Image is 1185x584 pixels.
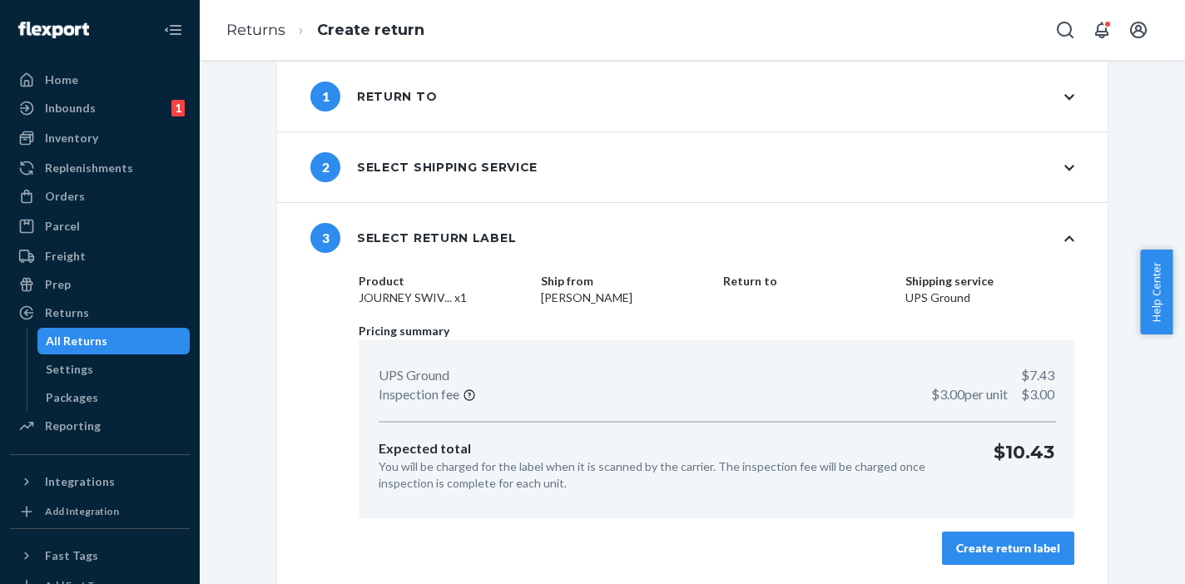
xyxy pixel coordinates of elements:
p: $3.00 [931,385,1054,404]
dd: UPS Ground [905,290,1074,306]
dt: Ship from [541,273,710,290]
dd: [PERSON_NAME] [541,290,710,306]
p: You will be charged for the label when it is scanned by the carrier. The inspection fee will be c... [379,458,967,492]
div: Packages [46,389,98,406]
div: Select shipping service [310,152,538,182]
a: Returns [226,21,285,39]
div: Reporting [45,418,101,434]
a: Home [10,67,190,93]
button: Open Search Box [1049,13,1082,47]
div: Home [45,72,78,88]
div: 1 [171,100,185,116]
span: $3.00 per unit [931,386,1008,402]
div: Create return label [956,540,1060,557]
dt: Product [359,273,528,290]
a: All Returns [37,328,191,354]
a: Create return [317,21,424,39]
button: Fast Tags [10,542,190,569]
div: Returns [45,304,89,321]
button: Create return label [942,532,1074,565]
p: $7.43 [1021,366,1054,385]
a: Prep [10,271,190,298]
button: Open account menu [1122,13,1155,47]
div: Return to [310,82,437,111]
div: Select return label [310,223,516,253]
a: Orders [10,183,190,210]
button: Integrations [10,468,190,495]
div: Replenishments [45,160,133,176]
p: UPS Ground [379,366,449,385]
div: Inbounds [45,100,96,116]
a: Packages [37,384,191,411]
div: Integrations [45,473,115,490]
div: Fast Tags [45,547,98,564]
div: All Returns [46,333,107,349]
button: Open notifications [1085,13,1118,47]
ol: breadcrumbs [213,6,438,55]
p: Expected total [379,439,967,458]
a: Parcel [10,213,190,240]
a: Returns [10,299,190,326]
a: Freight [10,243,190,270]
p: $10.43 [994,439,1054,492]
a: Inventory [10,125,190,151]
div: Orders [45,188,85,205]
span: 2 [310,152,340,182]
a: Reporting [10,413,190,439]
div: Inventory [45,130,98,146]
div: Add Integration [45,504,119,518]
dt: Shipping service [905,273,1074,290]
a: Settings [37,356,191,383]
div: Settings [46,361,93,378]
img: Flexport logo [18,22,89,38]
div: Parcel [45,218,80,235]
dd: JOURNEY SWIV... x1 [359,290,528,306]
p: Pricing summary [359,323,1074,339]
button: Close Navigation [156,13,190,47]
div: Prep [45,276,71,293]
button: Help Center [1140,250,1173,334]
span: 1 [310,82,340,111]
span: 3 [310,223,340,253]
a: Replenishments [10,155,190,181]
dt: Return to [723,273,892,290]
a: Inbounds1 [10,95,190,121]
div: Freight [45,248,86,265]
p: Inspection fee [379,385,459,404]
a: Add Integration [10,502,190,522]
